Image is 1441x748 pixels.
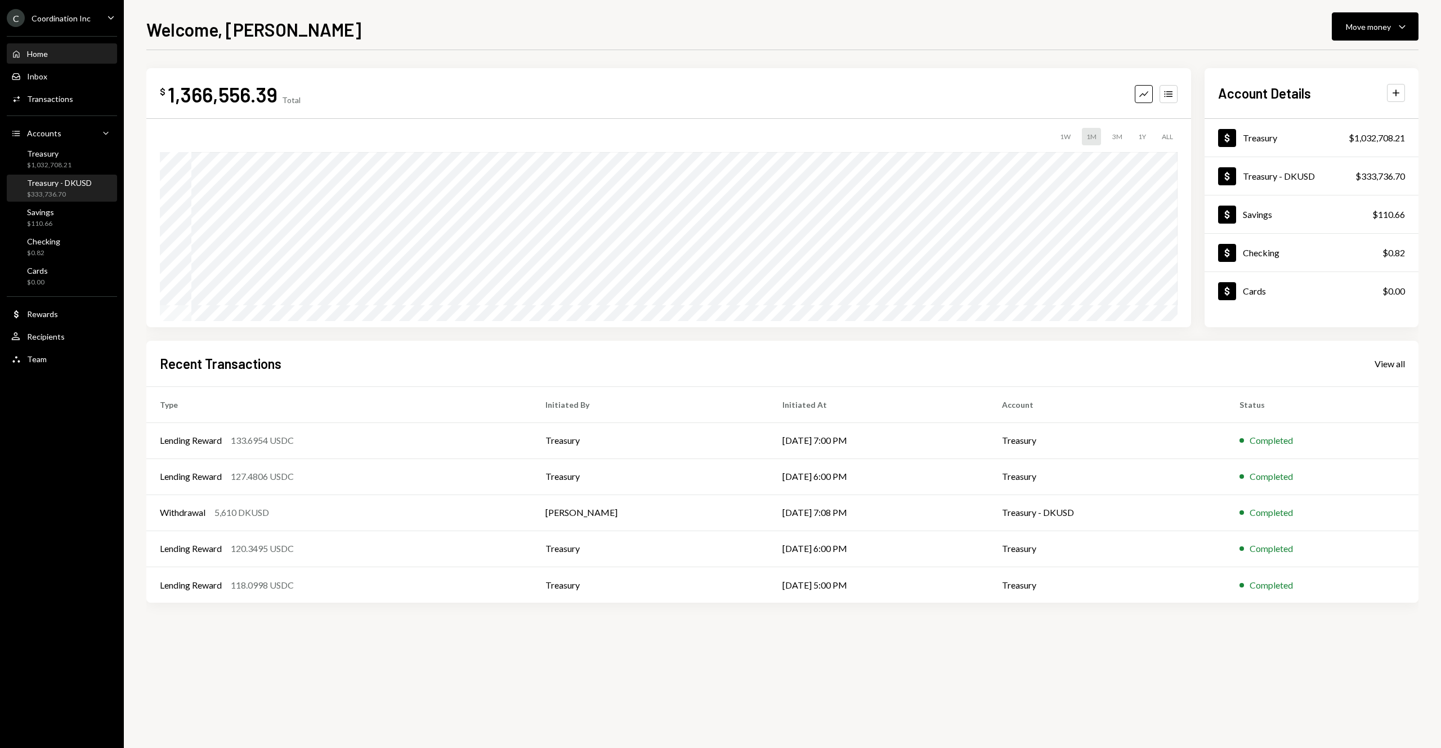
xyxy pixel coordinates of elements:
div: C [7,9,25,27]
div: Home [27,49,48,59]
div: Lending Reward [160,470,222,483]
th: Type [146,386,532,422]
a: Cards$0.00 [7,262,117,290]
td: [PERSON_NAME] [532,495,769,531]
a: Savings$110.66 [7,204,117,231]
a: Rewards [7,304,117,324]
td: Treasury [532,458,769,495]
th: Initiated By [532,386,769,422]
div: Cards [1243,286,1266,296]
div: 133.6954 USDC [231,434,294,447]
th: Status [1226,386,1418,422]
div: Withdrawal [160,506,205,519]
td: Treasury [988,422,1225,458]
h2: Recent Transactions [160,354,281,373]
div: Team [27,354,47,364]
div: 1,366,556.39 [168,82,278,107]
td: [DATE] 5:00 PM [769,567,988,603]
div: $1,032,708.21 [1349,131,1405,145]
a: Home [7,43,117,64]
div: Savings [27,207,54,217]
div: Cards [27,266,48,275]
div: Recipients [27,332,65,341]
div: 1Y [1134,128,1151,145]
h1: Welcome, [PERSON_NAME] [146,18,361,41]
div: Transactions [27,94,73,104]
td: [DATE] 7:08 PM [769,495,988,531]
a: Accounts [7,123,117,143]
td: Treasury [988,567,1225,603]
div: 127.4806 USDC [231,470,294,483]
div: ALL [1157,128,1178,145]
div: Checking [27,237,60,246]
a: Treasury - DKUSD$333,736.70 [7,175,117,202]
div: $0.00 [1382,284,1405,298]
th: Account [988,386,1225,422]
a: Treasury$1,032,708.21 [1205,119,1418,157]
div: $0.82 [27,248,60,258]
div: Completed [1250,434,1293,447]
div: Treasury [1243,132,1277,143]
div: $333,736.70 [27,190,92,199]
div: 120.3495 USDC [231,542,294,555]
td: Treasury [532,422,769,458]
div: $1,032,708.21 [27,161,71,170]
div: View all [1375,358,1405,369]
div: Treasury - DKUSD [27,178,92,188]
div: $0.82 [1382,246,1405,260]
div: 1W [1055,128,1075,145]
div: Move money [1346,21,1391,33]
div: 1M [1082,128,1101,145]
td: [DATE] 7:00 PM [769,422,988,458]
div: Completed [1250,470,1293,483]
div: Completed [1250,506,1293,519]
a: Team [7,349,117,369]
div: Checking [1243,247,1279,258]
td: Treasury - DKUSD [988,495,1225,531]
div: Treasury - DKUSD [1243,171,1315,181]
a: Checking$0.82 [1205,234,1418,271]
a: Inbox [7,66,117,86]
a: Treasury - DKUSD$333,736.70 [1205,157,1418,195]
div: Lending Reward [160,542,222,555]
div: $333,736.70 [1355,170,1405,183]
div: 118.0998 USDC [231,578,294,592]
div: Completed [1250,578,1293,592]
td: Treasury [988,531,1225,567]
div: 5,610 DKUSD [214,506,269,519]
a: View all [1375,357,1405,369]
div: Completed [1250,542,1293,555]
a: Treasury$1,032,708.21 [7,145,117,172]
div: 3M [1108,128,1127,145]
div: Coordination Inc [32,14,91,23]
div: Rewards [27,309,58,319]
div: Accounts [27,128,61,138]
a: Savings$110.66 [1205,195,1418,233]
a: Transactions [7,88,117,109]
div: $110.66 [27,219,54,229]
div: $110.66 [1372,208,1405,221]
a: Checking$0.82 [7,233,117,260]
th: Initiated At [769,386,988,422]
a: Cards$0.00 [1205,272,1418,310]
div: Total [282,95,301,105]
td: [DATE] 6:00 PM [769,458,988,495]
td: Treasury [532,567,769,603]
div: Treasury [27,149,71,158]
td: Treasury [532,531,769,567]
div: $ [160,86,165,97]
div: Inbox [27,72,47,81]
div: Lending Reward [160,578,222,592]
button: Move money [1332,12,1418,41]
td: Treasury [988,458,1225,495]
td: [DATE] 6:00 PM [769,531,988,567]
a: Recipients [7,326,117,346]
div: $0.00 [27,278,48,287]
h2: Account Details [1218,84,1311,103]
div: Savings [1243,209,1272,220]
div: Lending Reward [160,434,222,447]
